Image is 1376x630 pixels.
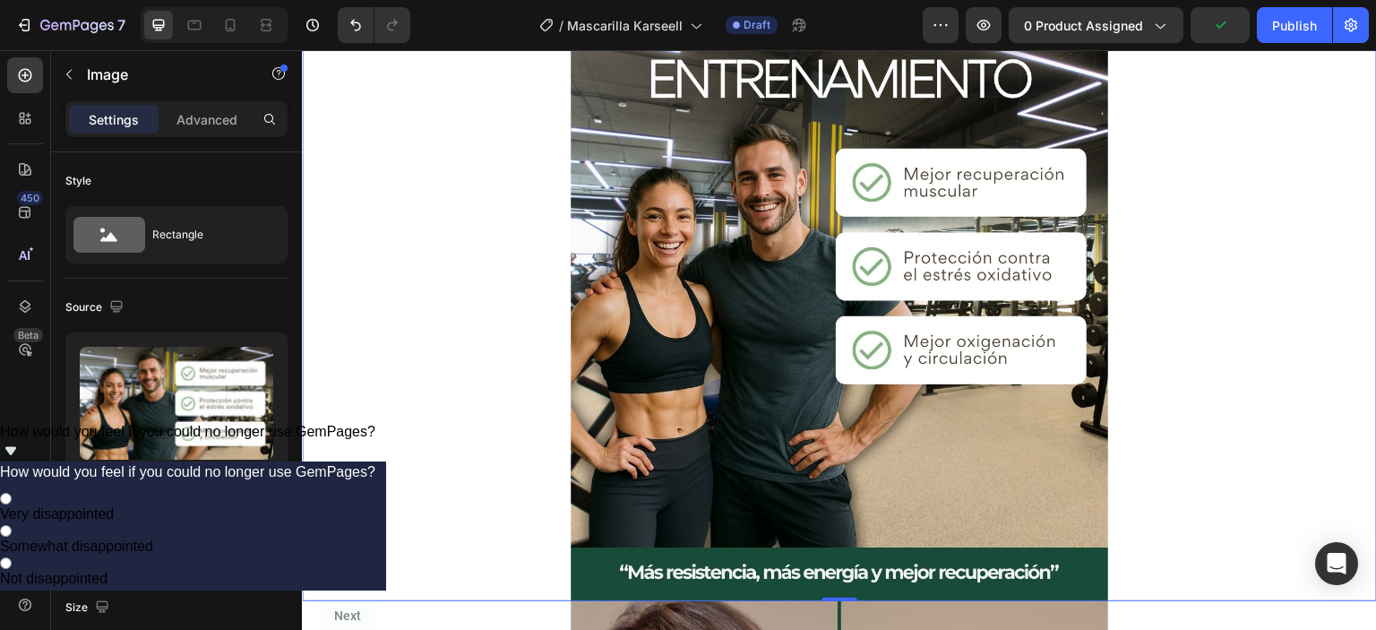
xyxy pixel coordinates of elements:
div: 450 [17,191,43,205]
p: Settings [89,110,139,129]
span: Draft [744,17,770,33]
div: Style [65,173,91,189]
button: 0 product assigned [1009,7,1183,43]
span: Mascarilla Karseell [567,16,683,35]
div: Publish [1272,16,1317,35]
div: Source [65,296,127,320]
div: Open Intercom Messenger [1315,542,1358,585]
span: 0 product assigned [1024,16,1143,35]
p: 7 [117,14,125,36]
span: / [559,16,563,35]
button: 7 [7,7,133,43]
div: Rectangle [152,214,262,255]
p: Image [87,64,239,85]
p: Advanced [176,110,237,129]
button: Publish [1257,7,1332,43]
div: Beta [13,328,43,342]
iframe: Design area [302,50,1376,630]
img: preview-image [80,347,273,460]
div: Undo/Redo [338,7,410,43]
